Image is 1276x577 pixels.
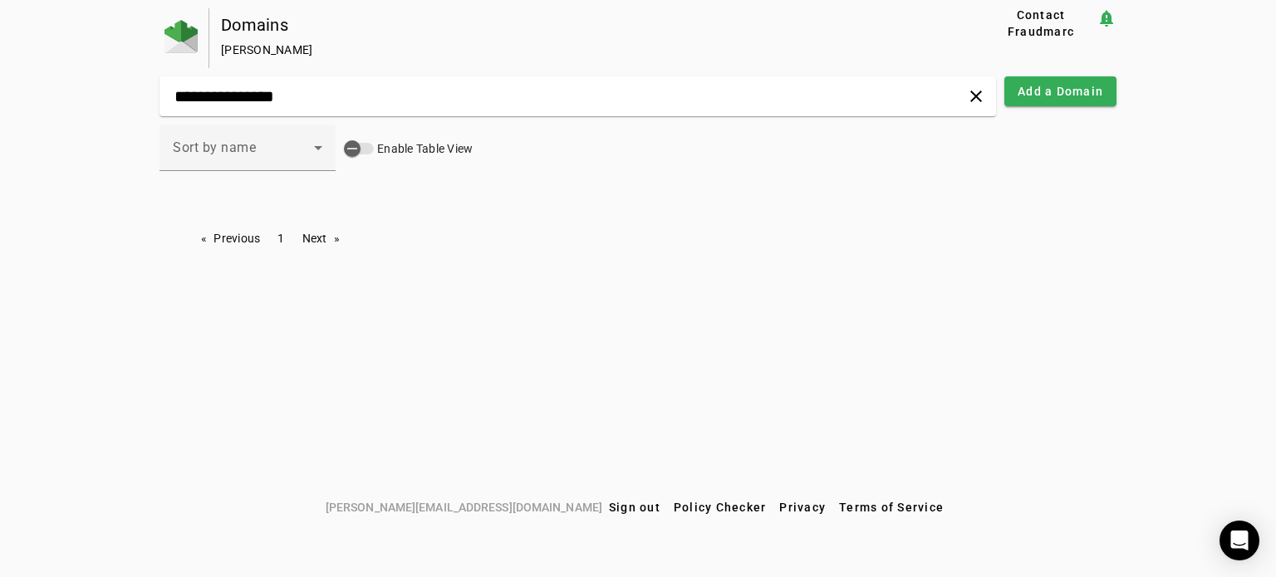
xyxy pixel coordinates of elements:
[1004,76,1116,106] button: Add a Domain
[773,492,832,522] button: Privacy
[839,501,944,514] span: Terms of Service
[602,492,667,522] button: Sign out
[1018,83,1103,100] span: Add a Domain
[159,227,1116,249] nav: Pagination
[374,140,473,157] label: Enable Table View
[221,42,932,58] div: [PERSON_NAME]
[277,232,284,245] span: 1
[1220,521,1259,560] div: Open Intercom Messenger
[985,8,1097,38] button: Contact Fraudmarc
[221,17,932,33] div: Domains
[992,7,1090,40] span: Contact Fraudmarc
[832,492,950,522] button: Terms of Service
[609,501,660,514] span: Sign out
[193,227,268,249] a: Previous
[294,227,348,249] a: Next
[667,492,773,522] button: Policy Checker
[164,20,198,53] img: Fraudmarc Logo
[779,501,826,514] span: Privacy
[173,139,256,155] span: Sort by name
[159,8,1116,68] app-page-header: Domains
[674,501,767,514] span: Policy Checker
[326,498,602,516] span: [PERSON_NAME][EMAIL_ADDRESS][DOMAIN_NAME]
[1097,8,1116,28] mat-icon: notification_important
